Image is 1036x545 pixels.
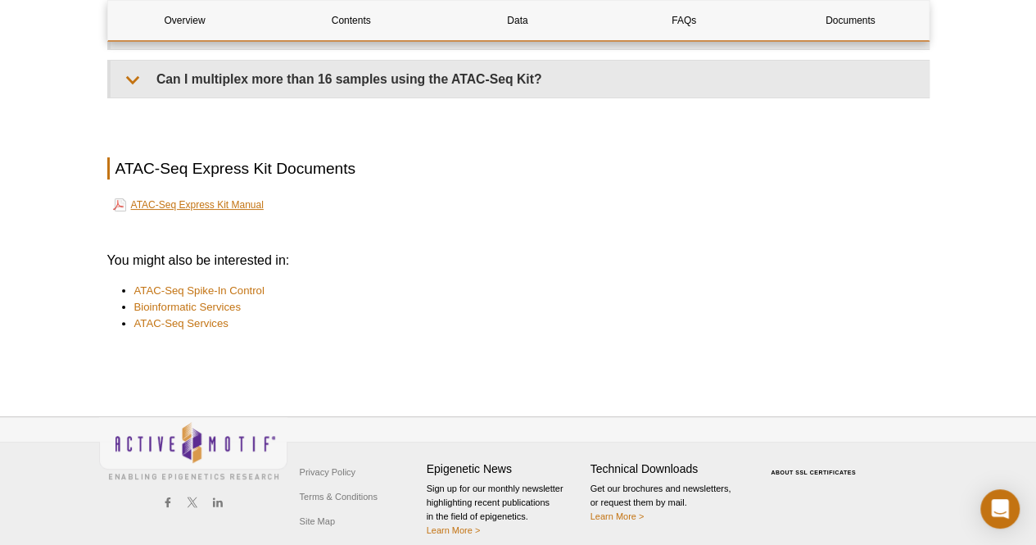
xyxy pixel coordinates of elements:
[590,482,746,524] p: Get our brochures and newsletters, or request them by mail.
[134,299,241,316] a: Bioinformatic Services
[296,484,382,509] a: Terms & Conditions
[107,157,930,179] h2: ATAC-Seq Express Kit Documents
[590,511,645,521] a: Learn More >
[111,61,929,98] summary: Can I multiplex more than 16 samples using the ATAC-Seq Kit?
[607,1,761,40] a: FAQs
[296,460,360,484] a: Privacy Policy
[754,446,877,482] table: Click to Verify - This site chose Symantec SSL for secure e-commerce and confidential communicati...
[296,509,339,534] a: Site Map
[134,283,265,299] a: ATAC-Seq Spike-In Control
[274,1,428,40] a: Contents
[107,251,930,270] h3: You might also be interested in:
[427,482,582,538] p: Sign up for our monthly newsletter highlighting recent publications in the field of epigenetics.
[427,525,481,535] a: Learn More >
[113,195,264,215] a: ATAC-Seq Express Kit Manual
[427,462,582,476] h4: Epigenetic News
[590,462,746,476] h4: Technical Downloads
[771,470,856,475] a: ABOUT SSL CERTIFICATES
[441,1,595,40] a: Data
[108,1,262,40] a: Overview
[134,316,228,332] a: ATAC-Seq Services
[980,489,1020,529] div: Open Intercom Messenger
[99,417,287,484] img: Active Motif,
[773,1,927,40] a: Documents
